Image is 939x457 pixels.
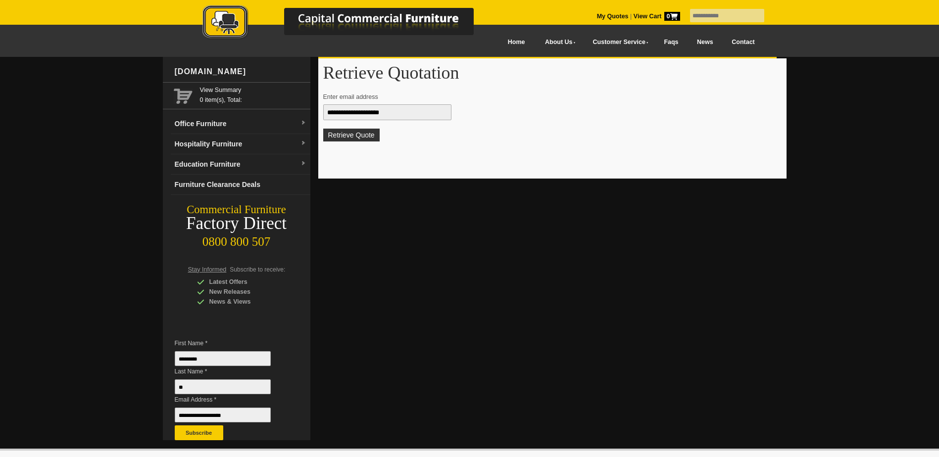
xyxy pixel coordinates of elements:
div: News & Views [197,297,291,307]
div: [DOMAIN_NAME] [171,57,310,87]
span: 0 [664,12,680,21]
strong: View Cart [634,13,680,20]
a: My Quotes [597,13,629,20]
input: First Name * [175,351,271,366]
button: Retrieve Quote [323,129,380,141]
span: Email Address * [175,395,286,405]
img: Capital Commercial Furniture Logo [175,5,522,41]
a: Furniture Clearance Deals [171,175,310,195]
span: First Name * [175,338,286,348]
a: View Summary [200,85,306,95]
h1: Retrieve Quotation [323,63,782,82]
img: dropdown [300,120,306,126]
p: Enter email address [323,92,772,102]
div: Latest Offers [197,277,291,287]
span: 0 item(s), Total: [200,85,306,103]
a: Customer Service [582,31,654,53]
a: About Us [534,31,582,53]
span: Stay Informed [188,266,227,273]
a: Education Furnituredropdown [171,154,310,175]
img: dropdown [300,140,306,146]
a: News [688,31,722,53]
div: 0800 800 507 [163,230,310,249]
span: Subscribe to receive: [230,266,285,273]
a: Contact [722,31,764,53]
img: dropdown [300,161,306,167]
a: Office Furnituredropdown [171,114,310,134]
button: Subscribe [175,425,223,440]
a: View Cart0 [632,13,680,20]
div: Commercial Furniture [163,203,310,217]
div: New Releases [197,287,291,297]
span: Last Name * [175,366,286,376]
div: Factory Direct [163,217,310,230]
a: Hospitality Furnituredropdown [171,134,310,154]
a: Capital Commercial Furniture Logo [175,5,522,44]
a: Faqs [655,31,688,53]
input: Email Address * [175,408,271,422]
input: Last Name * [175,379,271,394]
